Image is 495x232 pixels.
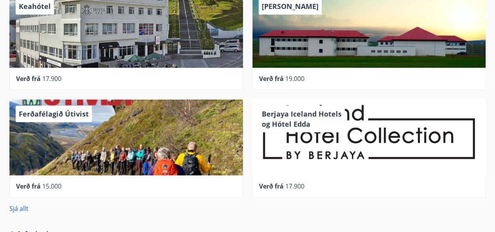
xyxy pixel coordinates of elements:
span: 17.900 [285,182,304,191]
span: Verð frá [259,182,284,191]
span: Verð frá [259,74,284,83]
span: Verð frá [16,74,41,83]
span: Keahótel [19,2,51,11]
span: 17.900 [42,74,61,83]
span: [PERSON_NAME] [262,2,319,11]
span: Berjaya Iceland Hotels og Hótel Edda [262,109,342,129]
a: Sjá allt [9,204,29,213]
span: Ferðafélagið Útivist [19,109,89,119]
span: 19.000 [285,74,304,83]
span: Verð frá [16,182,41,191]
span: 15.000 [42,182,61,191]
